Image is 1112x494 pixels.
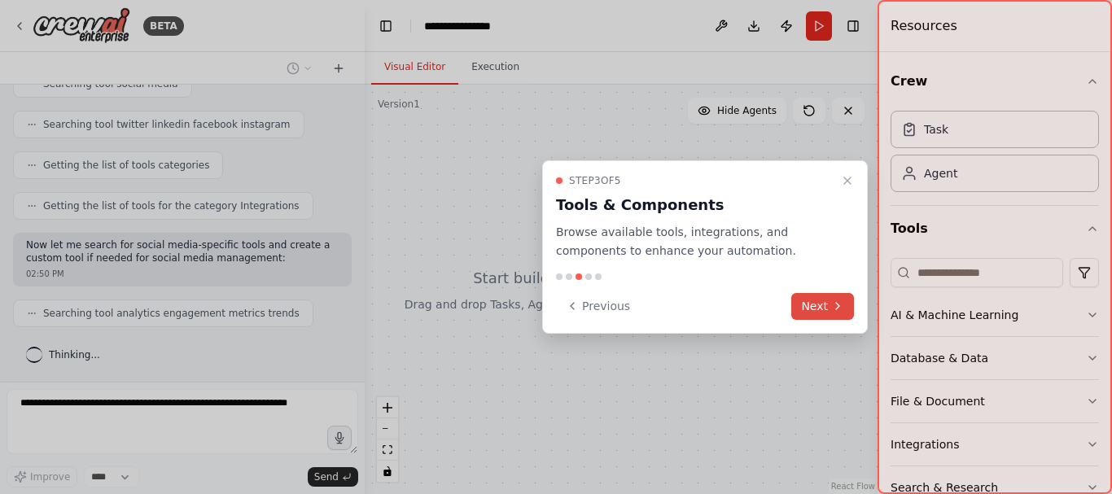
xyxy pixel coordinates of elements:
button: Close walkthrough [838,171,857,190]
button: Next [791,293,854,320]
button: Hide left sidebar [374,15,397,37]
h3: Tools & Components [556,194,834,216]
span: Step 3 of 5 [569,174,621,187]
button: Previous [556,293,640,320]
p: Browse available tools, integrations, and components to enhance your automation. [556,223,834,260]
